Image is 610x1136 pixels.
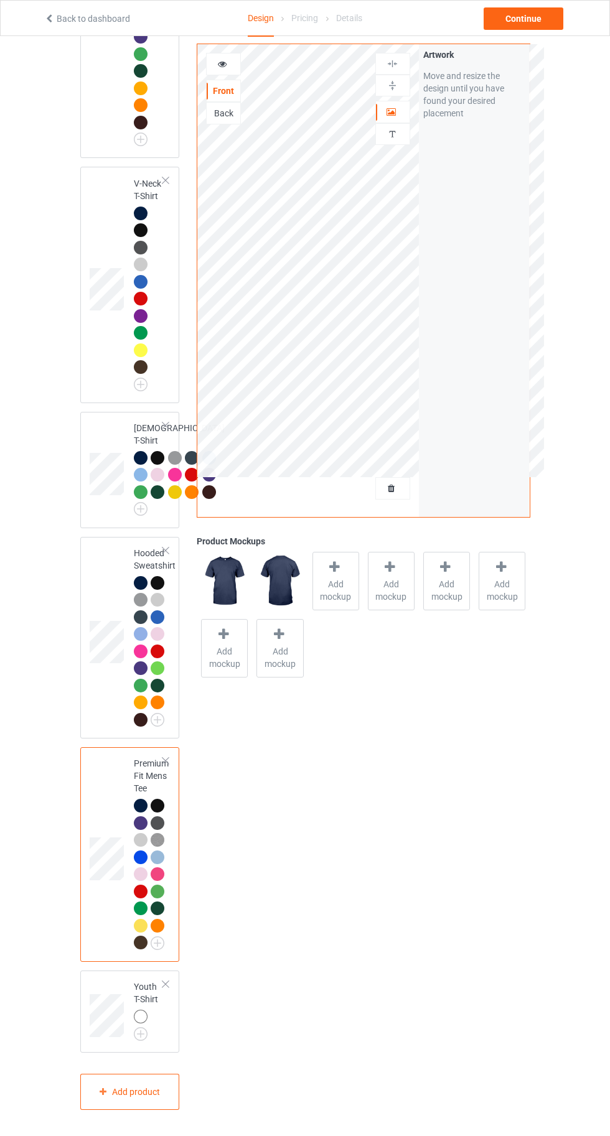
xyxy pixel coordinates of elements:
img: svg+xml;base64,PD94bWwgdmVyc2lvbj0iMS4wIiBlbmNvZGluZz0iVVRGLTgiPz4KPHN2ZyB3aWR0aD0iMjJweCIgaGVpZ2... [151,713,164,727]
span: Add mockup [479,578,525,603]
img: svg+xml;base64,PD94bWwgdmVyc2lvbj0iMS4wIiBlbmNvZGluZz0iVVRGLTgiPz4KPHN2ZyB3aWR0aD0iMjJweCIgaGVpZ2... [134,1027,148,1041]
img: regular.jpg [256,552,303,610]
img: svg%3E%0A [387,58,398,70]
div: Add mockup [368,552,415,610]
div: Youth T-Shirt [80,971,180,1053]
div: Hooded Sweatshirt [134,547,176,726]
div: Move and resize the design until you have found your desired placement [423,70,525,119]
div: Add mockup [201,619,248,677]
span: Add mockup [202,645,247,670]
div: Hooded Sweatshirt [80,537,180,739]
div: V-Neck T-Shirt [134,177,164,387]
span: Add mockup [313,578,359,603]
div: Youth T-Shirt [134,980,164,1036]
div: Details [336,1,362,35]
span: Add mockup [424,578,469,603]
div: [DEMOGRAPHIC_DATA] T-Shirt [80,412,180,528]
div: Back [207,107,240,119]
div: Add product [80,1074,180,1110]
img: svg%3E%0A [387,80,398,91]
img: regular.jpg [201,552,248,610]
div: Continue [484,7,563,30]
div: Pricing [291,1,318,35]
div: Add mockup [423,552,470,610]
a: Back to dashboard [44,14,130,24]
img: svg+xml;base64,PD94bWwgdmVyc2lvbj0iMS4wIiBlbmNvZGluZz0iVVRGLTgiPz4KPHN2ZyB3aWR0aD0iMjJweCIgaGVpZ2... [151,936,164,950]
img: svg+xml;base64,PD94bWwgdmVyc2lvbj0iMS4wIiBlbmNvZGluZz0iVVRGLTgiPz4KPHN2ZyB3aWR0aD0iMjJweCIgaGVpZ2... [134,378,148,391]
div: Premium Fit Mens Tee [80,747,180,962]
div: Premium Fit Mens Tee [134,757,169,949]
div: [DEMOGRAPHIC_DATA] T-Shirt [134,422,225,512]
div: Add mockup [312,552,359,610]
img: heather_texture.png [151,833,164,847]
img: svg%3E%0A [387,128,398,140]
div: Product Mockups [197,535,530,547]
div: Design [248,1,274,37]
div: Front [207,85,240,97]
div: V-Neck T-Shirt [80,167,180,403]
div: Add mockup [256,619,303,677]
span: Add mockup [368,578,414,603]
div: Artwork [423,49,525,61]
span: Add mockup [257,645,303,670]
div: Add mockup [479,552,525,610]
img: svg+xml;base64,PD94bWwgdmVyc2lvbj0iMS4wIiBlbmNvZGluZz0iVVRGLTgiPz4KPHN2ZyB3aWR0aD0iMjJweCIgaGVpZ2... [134,502,148,516]
img: svg+xml;base64,PD94bWwgdmVyc2lvbj0iMS4wIiBlbmNvZGluZz0iVVRGLTgiPz4KPHN2ZyB3aWR0aD0iMjJweCIgaGVpZ2... [134,133,148,146]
